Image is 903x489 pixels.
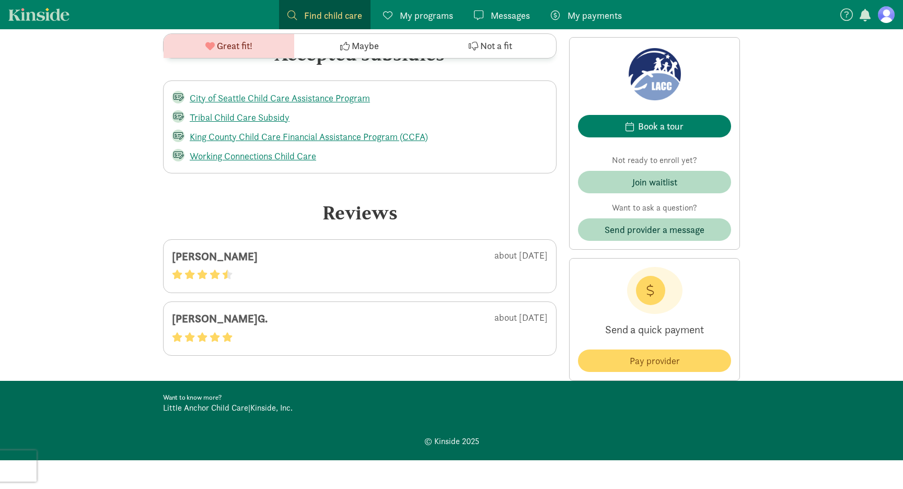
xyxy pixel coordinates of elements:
[632,175,677,189] div: Join waitlist
[163,435,740,448] div: © Kinside 2025
[163,393,221,402] strong: Want to know more?
[163,199,557,227] div: Reviews
[217,39,252,53] span: Great fit!
[190,111,290,123] a: Tribal Child Care Subsidy
[630,354,680,368] span: Pay provider
[299,248,548,269] div: about [DATE]
[8,8,70,21] a: Kinside
[400,8,453,22] span: My programs
[578,115,731,137] button: Book a tour
[638,119,684,133] div: Book a tour
[172,310,299,327] div: [PERSON_NAME]G.
[294,34,425,58] button: Maybe
[578,154,731,167] p: Not ready to enroll yet?
[190,92,370,104] a: City of Seattle Child Care Assistance Program
[190,131,428,143] a: King County Child Care Financial Assistance Program (CCFA)
[190,150,316,162] a: Working Connections Child Care
[578,171,731,193] button: Join waitlist
[164,34,294,58] button: Great fit!
[605,223,704,237] span: Send provider a message
[480,39,512,53] span: Not a fit
[299,310,548,331] div: about [DATE]
[578,314,731,345] p: Send a quick payment
[578,218,731,241] button: Send provider a message
[578,202,731,214] p: Want to ask a question?
[250,402,293,413] a: Kinside, Inc.
[425,34,556,58] button: Not a fit
[163,40,557,68] div: Accepted subsidies
[304,8,362,22] span: Find child care
[163,402,445,414] div: |
[491,8,530,22] span: Messages
[163,402,248,413] a: Little Anchor Child Care
[568,8,622,22] span: My payments
[627,46,683,102] img: Provider logo
[352,39,379,53] span: Maybe
[172,248,299,265] div: [PERSON_NAME]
